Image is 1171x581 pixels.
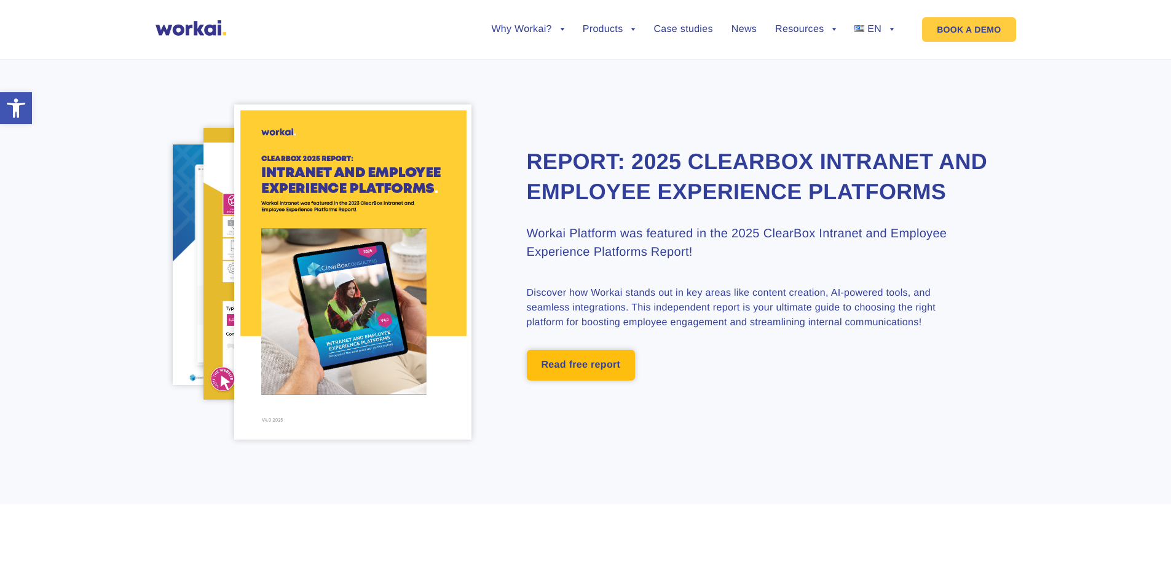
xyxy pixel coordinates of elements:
[527,224,1004,261] h3: Workai Platform was featured in the 2025 ClearBox Intranet and Employee Experience Platforms Report!
[527,350,636,381] a: Read free report
[234,105,471,440] img: Clearbox-2025-cover.png
[527,286,957,330] p: Discover how Workai stands out in key areas like content creation, AI-powered tools, and seamless...
[527,147,1004,207] h2: REPORT: 2025 ClearBox Intranet and Employee Experience Platforms
[854,25,894,34] a: EN
[653,25,712,34] a: Case studies
[867,24,881,34] span: EN
[775,25,836,34] a: Resources
[731,25,757,34] a: News
[491,25,564,34] a: Why Workai?
[203,128,407,400] img: DRAFT_2025-Intranet-Report-V01-753.png
[922,17,1015,42] a: BOOK A DEMO
[583,25,636,34] a: Products
[173,144,353,384] img: DRAFT_2025-Intranet-Report-V01-755.png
